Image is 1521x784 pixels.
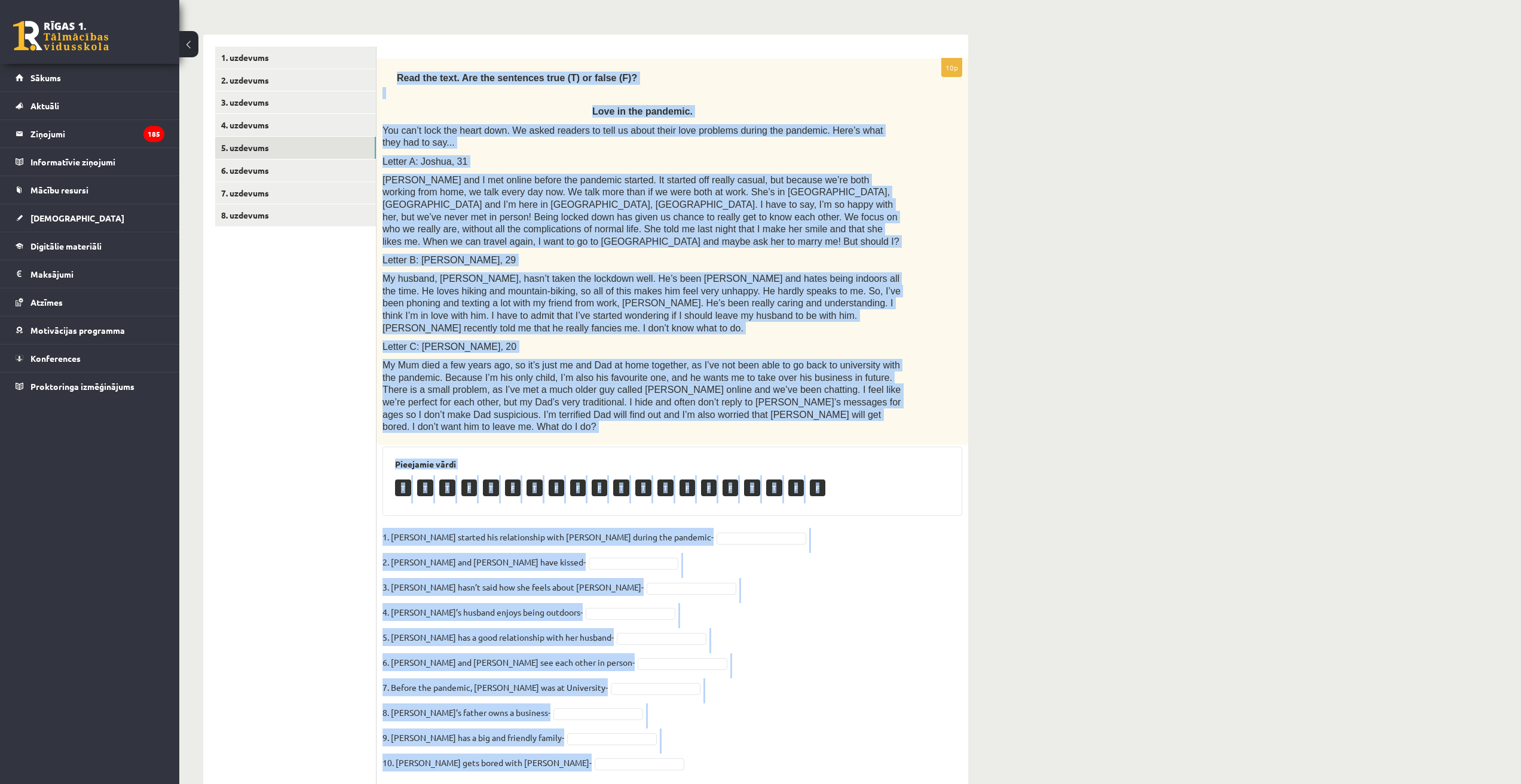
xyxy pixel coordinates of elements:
a: 2. uzdevums [215,69,376,91]
span: My husband, [PERSON_NAME], hasn’t taken the lockdown well. He’s been [PERSON_NAME] and hates bein... [382,273,901,333]
span: Motivācijas programma [30,325,125,336]
a: Digitālie materiāli [16,232,164,260]
p: F [505,479,521,496]
a: Motivācijas programma [16,316,164,344]
p: 8. [PERSON_NAME]’s father owns a business- [382,703,550,721]
p: 10p [941,58,962,77]
span: [PERSON_NAME] and I met online before the pandemic started. It started off really casual, but bec... [382,175,899,247]
p: F [788,479,804,496]
p: T [657,479,674,496]
span: Letter C: [PERSON_NAME], 20 [382,342,516,352]
span: [DEMOGRAPHIC_DATA] [30,213,124,223]
p: F [810,479,825,496]
p: 1. [PERSON_NAME] started his relationship with [PERSON_NAME] during the pandemic- [382,528,714,546]
span: Aktuāli [30,100,59,111]
span: Read the text. Are the sentences true (T) or false (F)? [397,73,637,83]
span: Konferences [30,353,81,364]
a: 3. uzdevums [215,91,376,113]
a: Informatīvie ziņojumi [16,148,164,176]
p: T [613,479,629,496]
p: F [461,479,477,496]
i: 185 [143,126,164,142]
p: 6. [PERSON_NAME] and [PERSON_NAME] see each other in person- [382,653,635,671]
h3: Pieejamie vārdi [395,459,950,469]
a: [DEMOGRAPHIC_DATA] [16,204,164,232]
a: Mācību resursi [16,176,164,204]
p: T [417,479,433,496]
p: F [549,479,564,496]
a: Proktoringa izmēģinājums [16,373,164,400]
span: Sākums [30,72,61,83]
span: Letter A: Joshua, 31 [382,156,467,167]
p: 3. [PERSON_NAME] hasn’t said how she feels about [PERSON_NAME]- [382,578,644,596]
p: 7. Before the pandemic, [PERSON_NAME] was at University- [382,678,608,696]
a: 8. uzdevums [215,204,376,226]
p: F [570,479,586,496]
legend: Ziņojumi [30,120,164,147]
a: Maksājumi [16,260,164,288]
legend: Informatīvie ziņojumi [30,148,164,176]
p: 2. [PERSON_NAME] and [PERSON_NAME] have kissed- [382,553,586,571]
a: Aktuāli [16,92,164,119]
p: T [635,479,651,496]
p: T [527,479,543,496]
p: F [592,479,607,496]
a: Konferences [16,345,164,372]
a: 5. uzdevums [215,137,376,159]
p: T [744,479,760,496]
p: T [766,479,782,496]
span: Proktoringa izmēģinājums [30,381,134,392]
a: 6. uzdevums [215,159,376,182]
span: Atzīmes [30,297,63,308]
a: 7. uzdevums [215,182,376,204]
span: My Mum died a few years ago, so it’s just me and Dad at home together, as I’ve not been able to g... [382,360,901,432]
p: F [701,479,717,496]
p: T [395,479,411,496]
span: You can’t lock the heart down. We asked readers to tell us about their love problems during the p... [382,125,883,148]
legend: Maksājumi [30,260,164,288]
a: 1. uzdevums [215,47,376,69]
p: T [439,479,455,496]
a: Rīgas 1. Tālmācības vidusskola [13,21,109,51]
a: 4. uzdevums [215,114,376,136]
p: F [723,479,738,496]
p: 5. [PERSON_NAME] has a good relationship with her husband- [382,628,614,646]
p: T [483,479,499,496]
span: Mācību resursi [30,185,88,195]
p: 4. [PERSON_NAME]’s husband enjoys being outdoors- [382,603,583,621]
a: Ziņojumi185 [16,120,164,147]
span: Letter B: [PERSON_NAME], 29 [382,255,516,265]
span: Digitālie materiāli [30,241,102,251]
p: 10. [PERSON_NAME] gets bored with [PERSON_NAME]- [382,754,592,771]
a: Sākums [16,64,164,91]
span: Love in the pandemic. [592,106,693,116]
p: F [680,479,695,496]
p: 9. [PERSON_NAME] has a big and friendly family- [382,728,564,746]
a: Atzīmes [16,288,164,316]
